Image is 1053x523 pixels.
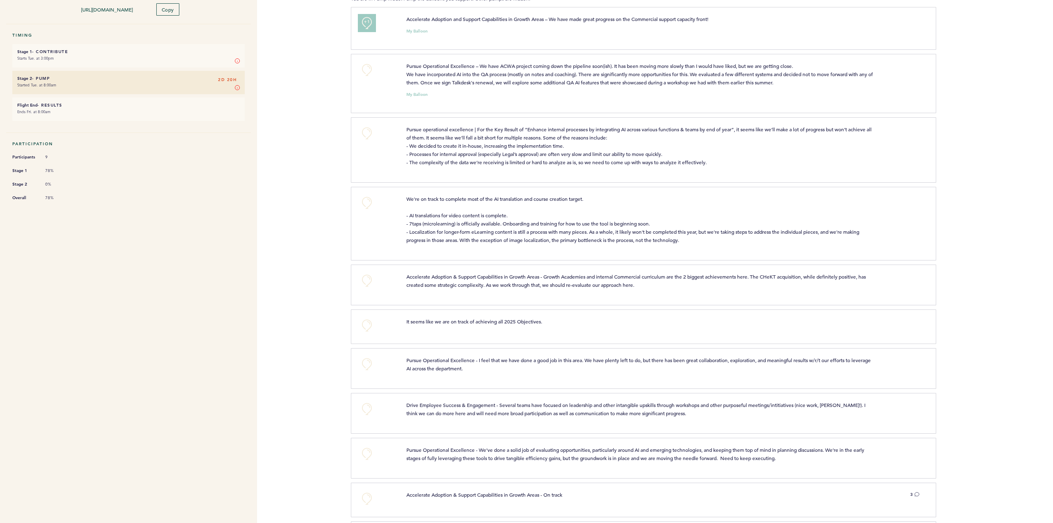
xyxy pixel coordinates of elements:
span: 78% [45,168,70,174]
h5: Timing [12,33,245,38]
span: +1 [364,18,370,26]
h6: - Results [17,102,240,108]
span: 2D 20H [218,76,237,84]
span: Pursue Operational Excellence - We’ve done a solid job of evaluating opportunities, particularly ... [406,446,865,461]
span: 3 [910,492,913,497]
span: Accelerate Adoption & Support Capabilities in Growth Areas - On track [406,491,562,498]
h6: - Pump [17,76,240,81]
small: Stage 2 [17,76,32,81]
small: My Balloon [406,29,428,33]
span: We're on track to complete most of the AI translation and course creation target. - AI translatio... [406,195,860,243]
span: 9 [45,154,70,160]
button: Copy [156,3,179,16]
small: My Balloon [406,93,428,97]
span: Overall [12,194,37,202]
h6: - Contribute [17,49,240,54]
button: +1 [359,15,375,31]
span: Copy [162,6,174,13]
span: Pursue Operational Excellence - I feel that we have done a good job in this area. We have plenty ... [406,357,872,372]
span: It seems like we are on track of achieving all 2025 Objectives. [406,318,542,325]
time: Started Tue. at 8:00am [17,82,56,88]
span: 78% [45,195,70,201]
small: Flight End [17,102,37,108]
span: Stage 1 [12,167,37,175]
span: Accelerate Adoption and Support Capabilities in Growth Areas – We have made great progress on the... [406,16,708,22]
span: Accelerate Adoption & Support Capabilities in Growth Areas - Growth Academies and internal Commer... [406,273,867,288]
time: Starts Tue. at 3:00pm [17,56,54,61]
h5: Participation [12,141,245,146]
time: Ends Fri. at 8:00am [17,109,51,114]
span: 0% [45,181,70,187]
span: Pursue Operational Excellence – We have ACWA project coming down the pipeline soon(ish). It has b... [406,63,874,86]
span: Stage 2 [12,180,37,188]
span: Participants [12,153,37,161]
span: Drive Employee Success & Engagement - Several teams have focused on leadership and other intangib... [406,402,867,416]
small: Stage 1 [17,49,32,54]
span: Pursue operational excellence | For the Key Result of “Enhance internal processes by integrating ... [406,126,873,165]
button: 3 [910,490,919,499]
